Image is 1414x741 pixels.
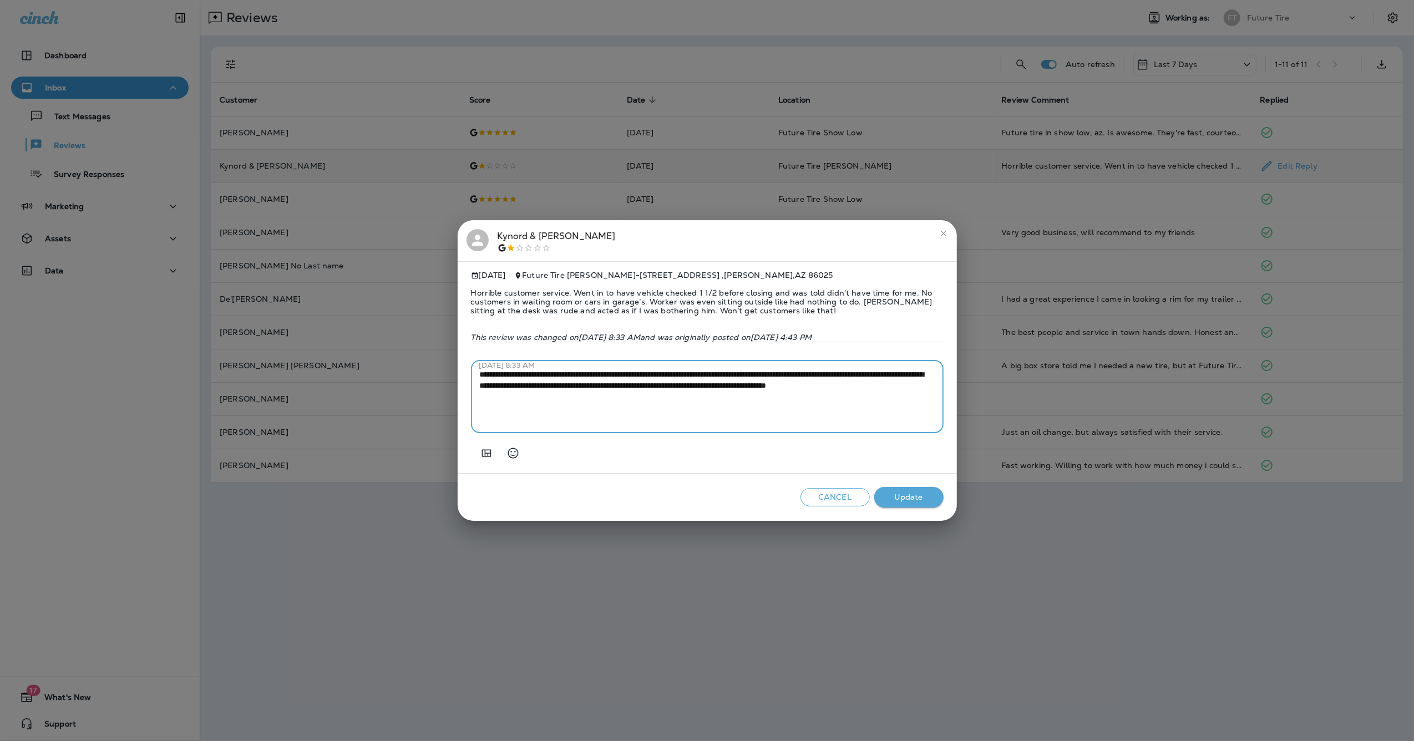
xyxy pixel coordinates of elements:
[874,487,944,507] button: Update
[800,488,870,506] button: Cancel
[471,280,944,324] span: Horrible customer service. Went in to have vehicle checked 1 1/2 before closing and was told didn...
[471,333,944,342] p: This review was changed on [DATE] 8:33 AM
[502,442,524,464] button: Select an emoji
[471,271,506,280] span: [DATE]
[498,229,616,252] div: Kynord & [PERSON_NAME]
[475,442,498,464] button: Add in a premade template
[640,332,812,342] span: and was originally posted on [DATE] 4:43 PM
[522,270,833,280] span: Future Tire [PERSON_NAME] - [STREET_ADDRESS] , [PERSON_NAME] , AZ 86025
[935,225,952,242] button: close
